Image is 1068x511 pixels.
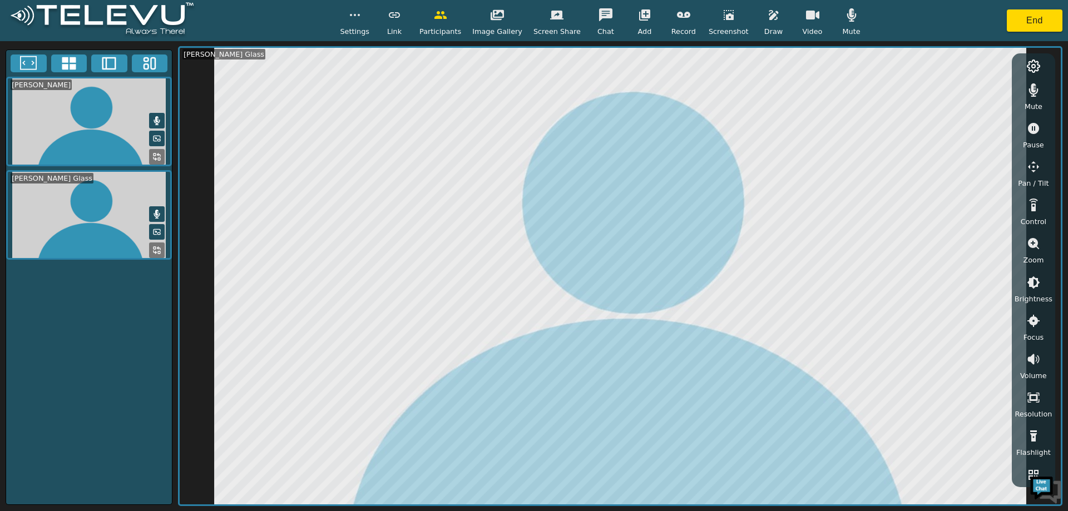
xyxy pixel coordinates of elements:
[1015,294,1052,304] span: Brightness
[149,113,165,128] button: Mute
[65,140,154,252] span: We're online!
[1023,332,1044,343] span: Focus
[1023,140,1044,150] span: Pause
[1007,9,1062,32] button: End
[842,26,860,37] span: Mute
[149,224,165,240] button: Picture in Picture
[58,58,187,73] div: Chat with us now
[1018,178,1049,188] span: Pan / Tilt
[709,26,749,37] span: Screenshot
[182,6,209,32] div: Minimize live chat window
[1016,447,1051,458] span: Flashlight
[1025,101,1042,112] span: Mute
[387,26,402,37] span: Link
[91,54,127,72] button: Two Window Medium
[597,26,614,37] span: Chat
[132,54,168,72] button: Three Window Medium
[1021,216,1046,227] span: Control
[11,80,72,90] div: [PERSON_NAME]
[533,26,581,37] span: Screen Share
[182,49,265,59] div: [PERSON_NAME] Glass
[1015,409,1052,419] span: Resolution
[1029,472,1062,505] img: Chat Widget
[6,304,212,343] textarea: Type your message and hit 'Enter'
[11,173,93,183] div: [PERSON_NAME] Glass
[11,54,47,72] button: Fullscreen
[803,26,823,37] span: Video
[671,26,696,37] span: Record
[51,54,87,72] button: 4x4
[19,52,47,80] img: d_736959983_company_1615157101543_736959983
[419,26,461,37] span: Participants
[764,26,783,37] span: Draw
[638,26,652,37] span: Add
[1020,370,1047,381] span: Volume
[149,242,165,258] button: Replace Feed
[149,206,165,222] button: Mute
[340,26,369,37] span: Settings
[149,131,165,146] button: Picture in Picture
[1023,255,1044,265] span: Zoom
[149,149,165,165] button: Replace Feed
[472,26,522,37] span: Image Gallery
